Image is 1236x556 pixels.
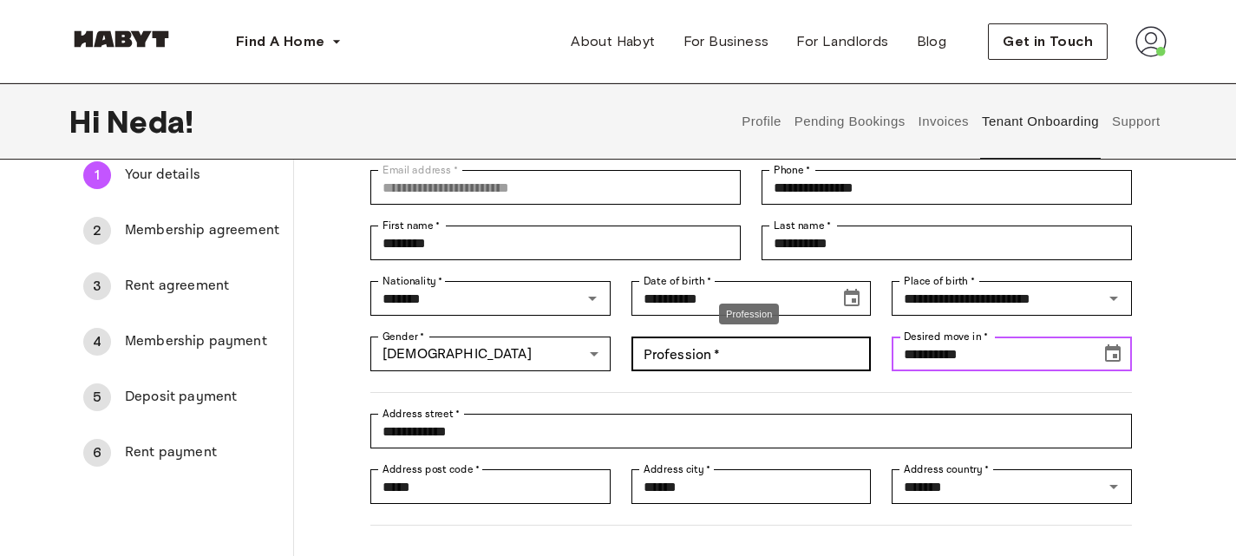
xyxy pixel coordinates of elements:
button: Choose date, selected date is Nov 19, 2025 [1095,337,1130,371]
div: 4Membership payment [69,321,293,363]
span: Your details [125,165,279,186]
div: 3Rent agreement [69,265,293,307]
div: 2Membership agreement [69,210,293,252]
label: Date of birth [644,273,711,289]
span: Hi [69,103,107,140]
button: Profile [740,83,784,160]
label: Desired move in [904,329,988,344]
div: Profession [719,304,779,325]
label: Place of birth [904,273,975,289]
div: 5 [83,383,111,411]
span: For Business [683,31,769,52]
div: Email address [370,170,741,205]
div: 6Rent payment [69,432,293,474]
span: Rent agreement [125,276,279,297]
label: Last name [774,218,832,233]
span: Blog [917,31,947,52]
button: Support [1109,83,1162,160]
div: First name [370,226,741,260]
button: Choose date, selected date is Oct 31, 1985 [834,281,869,316]
a: For Landlords [782,24,902,59]
div: Address post code [370,469,611,504]
img: avatar [1135,26,1167,57]
label: Phone [774,162,811,178]
button: Tenant Onboarding [980,83,1102,160]
div: [DEMOGRAPHIC_DATA] [370,337,611,371]
button: Find A Home [222,24,356,59]
button: Pending Bookings [792,83,907,160]
span: Membership agreement [125,220,279,241]
label: First name [383,218,441,233]
label: Nationality [383,273,443,289]
label: Gender [383,329,424,344]
button: Open [1102,474,1126,499]
span: About Habyt [571,31,655,52]
img: Habyt [69,30,173,48]
span: Rent payment [125,442,279,463]
div: user profile tabs [736,83,1167,160]
div: 5Deposit payment [69,376,293,418]
a: Blog [903,24,961,59]
span: Deposit payment [125,387,279,408]
button: Open [1102,286,1126,311]
button: Invoices [916,83,971,160]
div: Address street [370,414,1132,448]
label: Email address [383,162,458,178]
div: 6 [83,439,111,467]
div: Last name [762,226,1132,260]
div: 1Your details [69,154,293,196]
button: Open [580,286,605,311]
a: For Business [670,24,783,59]
div: Profession [631,337,872,371]
button: Get in Touch [988,23,1108,60]
a: About Habyt [557,24,669,59]
span: Neda ! [107,103,193,140]
div: 1 [83,161,111,189]
label: Address country [904,461,990,477]
label: Address post code [383,461,480,477]
span: For Landlords [796,31,888,52]
div: Phone [762,170,1132,205]
span: Get in Touch [1003,31,1093,52]
div: 4 [83,328,111,356]
label: Address city [644,461,710,477]
div: Address city [631,469,872,504]
label: Address street [383,406,461,422]
div: 3 [83,272,111,300]
span: Membership payment [125,331,279,352]
div: 2 [83,217,111,245]
span: Find A Home [236,31,324,52]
